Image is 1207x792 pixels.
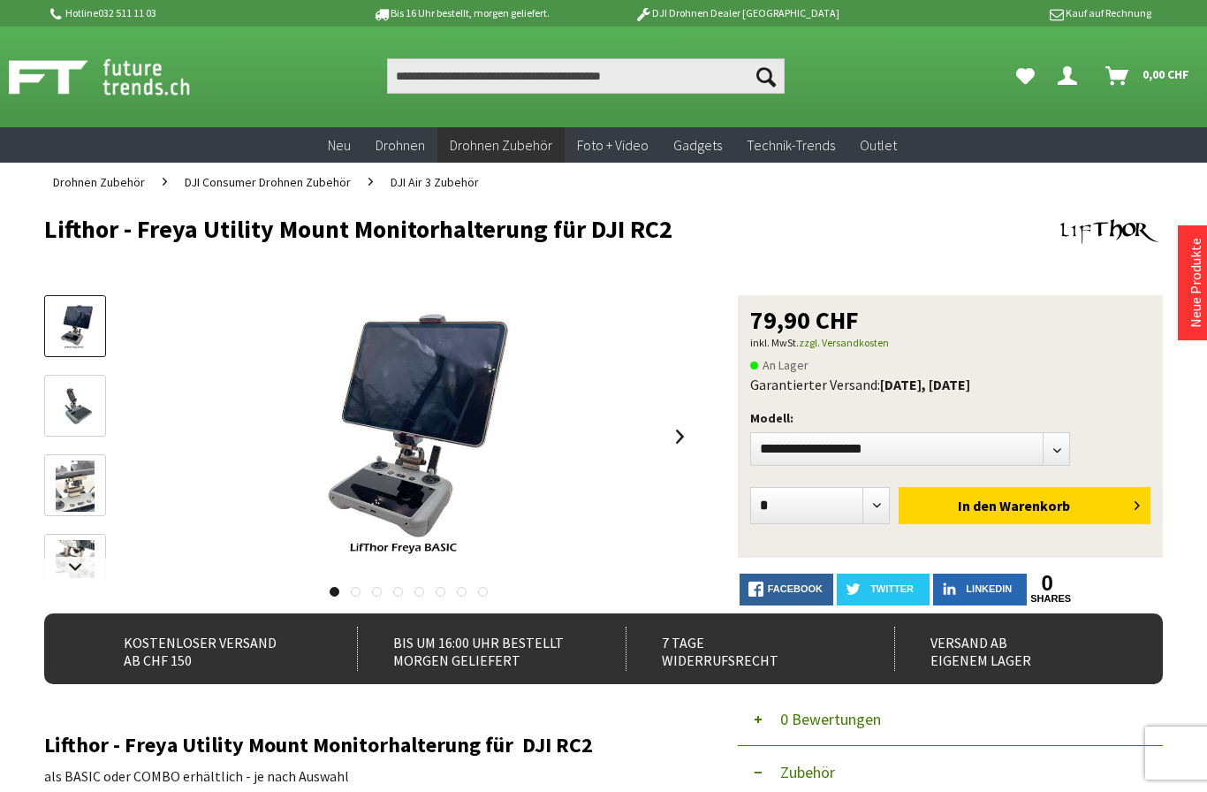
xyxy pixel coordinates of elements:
a: Foto + Video [565,127,661,164]
a: Meine Favoriten [1007,58,1044,94]
div: Bis um 16:00 Uhr bestellt Morgen geliefert [357,627,594,671]
span: Gadgets [673,136,722,154]
a: Drohnen [363,127,437,164]
span: Neu [328,136,351,154]
div: Versand ab eigenem Lager [894,627,1131,671]
span: Drohnen Zubehör [450,136,552,154]
h2: Lifthor - Freya Utility Mount Monitorhalterung für DJI RC2 [44,734,693,757]
p: Modell: [750,407,1150,429]
span: Warenkorb [999,497,1070,514]
p: DJI Drohnen Dealer [GEOGRAPHIC_DATA] [599,3,875,24]
a: Drohnen Zubehör [44,163,154,202]
a: twitter [837,574,930,605]
div: Garantierter Versand: [750,376,1150,393]
span: Outlet [860,136,897,154]
span: twitter [870,583,914,594]
span: An Lager [750,354,808,376]
span: Technik-Trends [747,136,835,154]
a: Neu [315,127,363,164]
img: Shop Futuretrends - zur Startseite wechseln [9,55,229,99]
p: inkl. MwSt. [750,332,1150,354]
a: Outlet [847,127,909,164]
a: Neue Produkte [1187,238,1204,328]
p: als BASIC oder COMBO erhältlich - je nach Auswahl [44,765,693,787]
img: Lifthor - Freya Utility Mount Monitorhalterung für DJI RC2 [285,295,532,578]
span: 0,00 CHF [1142,60,1189,88]
button: 0 Bewertungen [738,693,1163,746]
span: Drohnen [376,136,425,154]
span: facebook [768,583,823,594]
p: Hotline [47,3,323,24]
button: Suchen [748,58,785,94]
a: Drohnen Zubehör [437,127,565,164]
p: Kauf auf Rechnung [875,3,1150,24]
p: Bis 16 Uhr bestellt, morgen geliefert. [323,3,598,24]
a: Dein Konto [1051,58,1091,94]
a: Gadgets [661,127,734,164]
input: Produkt, Marke, Kategorie, EAN, Artikelnummer… [387,58,784,94]
a: 0 [1030,574,1064,593]
span: 79,90 CHF [750,308,859,332]
img: Vorschau: Lifthor - Freya Utility Mount Monitorhalterung für DJI RC2 [53,301,98,353]
a: zzgl. Versandkosten [799,336,889,349]
a: Warenkorb [1098,58,1198,94]
b: [DATE], [DATE] [880,376,970,393]
div: Kostenloser Versand ab CHF 150 [88,627,325,671]
a: DJI Air 3 Zubehör [382,163,488,202]
h1: Lifthor - Freya Utility Mount Monitorhalterung für DJI RC2 [44,216,939,242]
a: 032 511 11 03 [98,6,156,19]
span: DJI Air 3 Zubehör [391,174,479,190]
a: LinkedIn [933,574,1027,605]
span: Drohnen Zubehör [53,174,145,190]
img: Lifthor [1057,216,1163,247]
span: LinkedIn [966,583,1012,594]
a: Technik-Trends [734,127,847,164]
div: 7 Tage Widerrufsrecht [626,627,862,671]
a: DJI Consumer Drohnen Zubehör [176,163,360,202]
span: Foto + Video [577,136,649,154]
button: In den Warenkorb [899,487,1150,524]
a: facebook [740,574,833,605]
span: DJI Consumer Drohnen Zubehör [185,174,351,190]
span: In den [958,497,997,514]
a: shares [1030,593,1064,605]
